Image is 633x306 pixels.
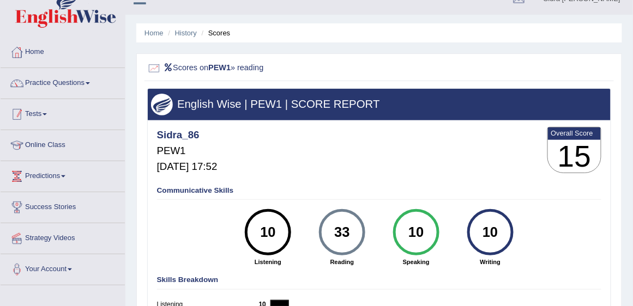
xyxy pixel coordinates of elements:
li: Scores [199,28,231,38]
b: PEW1 [208,63,231,72]
div: 33 [325,213,359,252]
h5: [DATE] 17:52 [157,161,218,173]
b: Overall Score [551,129,598,137]
div: 10 [399,213,433,252]
div: 10 [251,213,285,252]
strong: Speaking [384,258,449,266]
div: 10 [473,213,507,252]
a: Tests [1,99,125,126]
h2: Scores on » reading [147,62,435,76]
a: Your Account [1,254,125,281]
a: Practice Questions [1,68,125,95]
a: Online Class [1,130,125,157]
h3: 15 [548,140,601,173]
a: History [175,29,197,37]
img: wings.png [151,94,173,115]
a: Home [144,29,164,37]
h4: Skills Breakdown [157,276,602,284]
h5: PEW1 [157,145,218,157]
a: Success Stories [1,192,125,219]
h4: Communicative Skills [157,187,602,195]
a: Strategy Videos [1,223,125,250]
strong: Reading [310,258,375,266]
h3: English Wise | PEW1 | SCORE REPORT [151,98,607,110]
a: Predictions [1,161,125,188]
h4: Sidra_86 [157,130,218,141]
strong: Listening [236,258,300,266]
strong: Writing [458,258,523,266]
a: Home [1,37,125,64]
